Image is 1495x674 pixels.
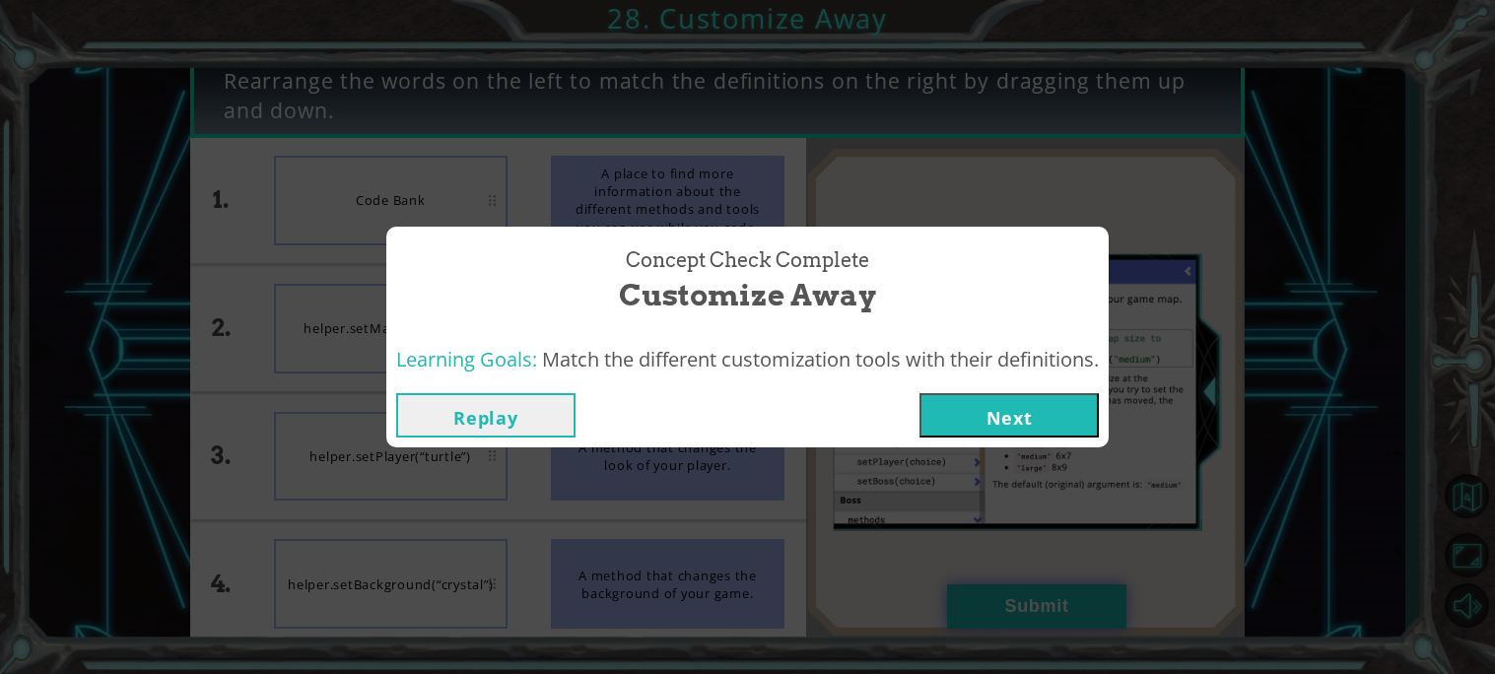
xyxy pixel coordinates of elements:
[919,393,1099,438] button: Next
[396,346,537,372] span: Learning Goals:
[626,246,869,275] span: Concept Check Complete
[396,393,576,438] button: Replay
[619,274,876,316] span: Customize Away
[542,346,1099,372] span: Match the different customization tools with their definitions.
